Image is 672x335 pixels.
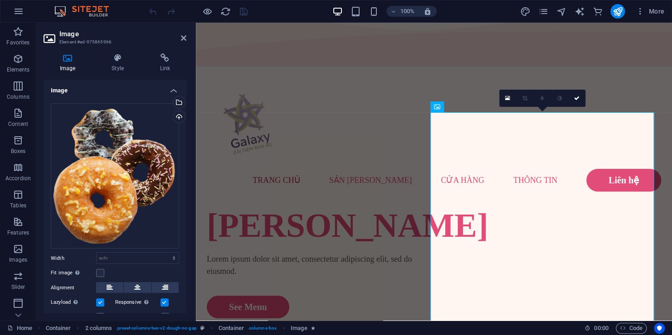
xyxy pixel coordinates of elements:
[85,323,112,334] span: Click to select. Double-click to edit
[248,323,277,334] span: . columns-box
[7,93,29,100] p: Columns
[556,6,566,17] i: Navigator
[556,6,567,17] button: navigator
[52,6,120,17] img: Editor Logo
[612,6,623,17] i: Publish
[51,256,96,261] label: Width
[594,323,608,334] span: 00 00
[551,90,568,107] a: Greyscale
[59,30,186,38] h2: Image
[220,6,231,17] i: Reload page
[499,90,516,107] a: Select files from the file manager, stock photos, or upload file(s)
[9,256,28,263] p: Images
[632,4,668,19] button: More
[44,80,186,96] h4: Image
[311,325,315,330] i: Element contains an animation
[424,7,432,15] i: On resize automatically adjust zoom level to fit chosen device.
[584,323,609,334] h6: Session time
[520,6,531,17] button: design
[51,268,96,278] label: Fit image
[538,6,549,17] button: pages
[51,103,179,249] div: hero-img.png
[616,323,647,334] button: Code
[600,325,602,331] span: :
[6,39,29,46] p: Favorites
[5,175,31,182] p: Accordion
[654,323,665,334] button: Usercentrics
[11,283,25,291] p: Slider
[220,6,231,17] button: reload
[538,6,548,17] i: Pages (Ctrl+Alt+S)
[592,6,603,17] button: commerce
[219,323,244,334] span: Click to select. Double-click to edit
[291,323,307,334] span: Click to select. Double-click to edit
[116,323,196,334] span: . preset-columns-two-v2-dough-no-gap
[636,7,664,16] span: More
[520,6,530,17] i: Design (Ctrl+Alt+Y)
[44,53,95,72] h4: Image
[144,53,186,72] h4: Link
[620,323,643,334] span: Code
[516,90,534,107] a: Crop mode
[386,6,419,17] button: 100%
[200,325,205,330] i: This element is a customizable preset
[95,53,143,72] h4: Style
[568,90,585,107] a: Confirm ( Ctrl ⏎ )
[202,6,213,17] button: Click here to leave preview mode and continue editing
[7,66,30,73] p: Elements
[10,202,26,209] p: Tables
[51,282,96,293] label: Alignment
[610,4,625,19] button: publish
[46,323,315,334] nav: breadcrumb
[8,120,28,128] p: Content
[115,311,161,322] label: Use as headline
[534,90,551,107] a: Blur
[59,38,168,46] h3: Element #ed-975865966
[46,323,71,334] span: Click to select. Double-click to edit
[115,297,161,308] label: Responsive
[400,6,414,17] h6: 100%
[51,311,96,322] label: Lightbox
[51,297,96,308] label: Lazyload
[11,148,26,155] p: Boxes
[7,323,32,334] a: Click to cancel selection. Double-click to open Pages
[7,229,29,236] p: Features
[592,6,603,17] i: Commerce
[574,6,585,17] button: text_generator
